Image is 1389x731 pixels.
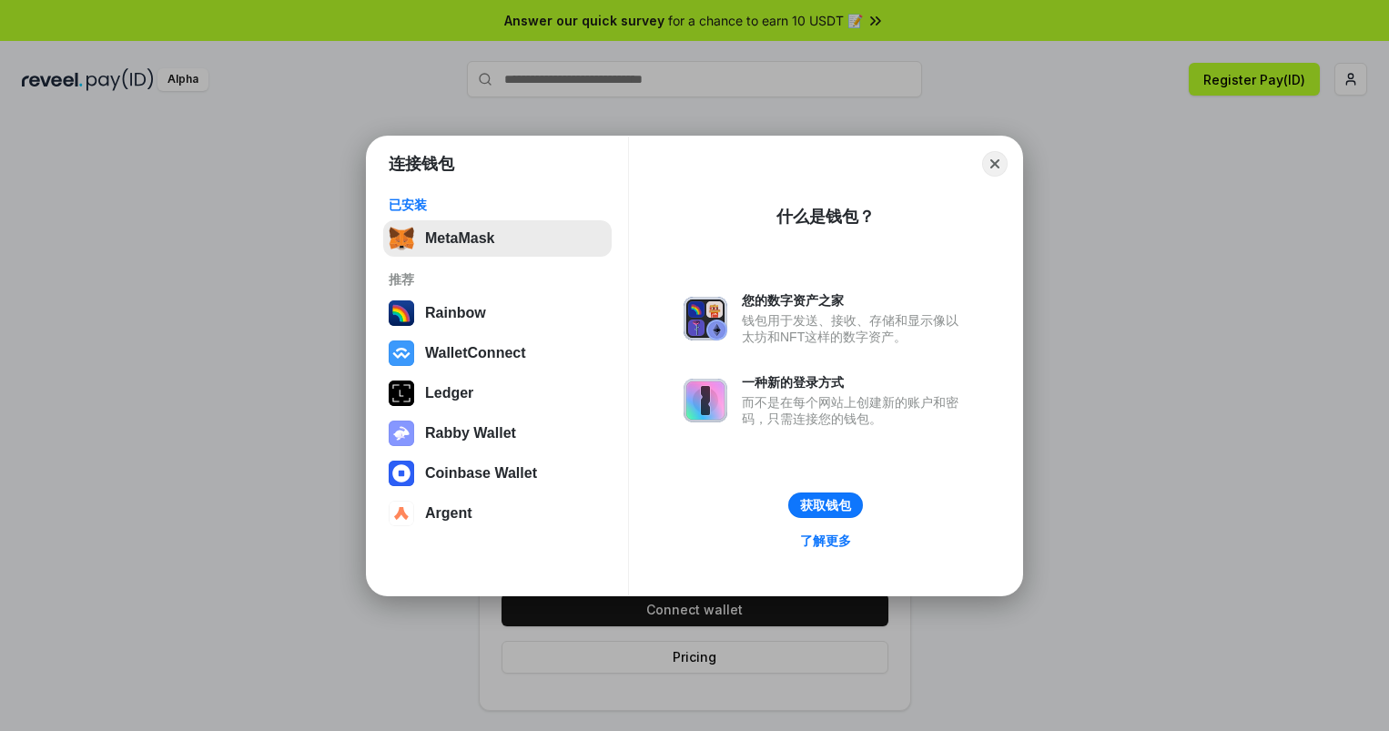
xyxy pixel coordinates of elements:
img: svg+xml,%3Csvg%20xmlns%3D%22http%3A%2F%2Fwww.w3.org%2F2000%2Fsvg%22%20fill%3D%22none%22%20viewBox... [389,421,414,446]
button: Coinbase Wallet [383,455,612,492]
button: Rainbow [383,295,612,331]
button: Rabby Wallet [383,415,612,452]
img: svg+xml,%3Csvg%20xmlns%3D%22http%3A%2F%2Fwww.w3.org%2F2000%2Fsvg%22%20fill%3D%22none%22%20viewBox... [684,297,727,340]
div: Coinbase Wallet [425,465,537,482]
img: svg+xml,%3Csvg%20width%3D%2228%22%20height%3D%2228%22%20viewBox%3D%220%200%2028%2028%22%20fill%3D... [389,340,414,366]
div: Rainbow [425,305,486,321]
div: 而不是在每个网站上创建新的账户和密码，只需连接您的钱包。 [742,394,968,427]
div: WalletConnect [425,345,526,361]
div: Rabby Wallet [425,425,516,442]
div: Ledger [425,385,473,401]
button: Argent [383,495,612,532]
img: svg+xml,%3Csvg%20width%3D%2228%22%20height%3D%2228%22%20viewBox%3D%220%200%2028%2028%22%20fill%3D... [389,461,414,486]
div: 一种新的登录方式 [742,374,968,391]
button: 获取钱包 [788,492,863,518]
div: 获取钱包 [800,497,851,513]
div: 了解更多 [800,533,851,549]
img: svg+xml,%3Csvg%20fill%3D%22none%22%20height%3D%2233%22%20viewBox%3D%220%200%2035%2033%22%20width%... [389,226,414,251]
div: Argent [425,505,472,522]
img: svg+xml,%3Csvg%20xmlns%3D%22http%3A%2F%2Fwww.w3.org%2F2000%2Fsvg%22%20width%3D%2228%22%20height%3... [389,381,414,406]
img: svg+xml,%3Csvg%20width%3D%2228%22%20height%3D%2228%22%20viewBox%3D%220%200%2028%2028%22%20fill%3D... [389,501,414,526]
div: 钱包用于发送、接收、存储和显示像以太坊和NFT这样的数字资产。 [742,312,968,345]
button: Ledger [383,375,612,411]
button: WalletConnect [383,335,612,371]
a: 了解更多 [789,529,862,553]
img: svg+xml,%3Csvg%20xmlns%3D%22http%3A%2F%2Fwww.w3.org%2F2000%2Fsvg%22%20fill%3D%22none%22%20viewBox... [684,379,727,422]
div: 您的数字资产之家 [742,292,968,309]
h1: 连接钱包 [389,153,454,175]
img: svg+xml,%3Csvg%20width%3D%22120%22%20height%3D%22120%22%20viewBox%3D%220%200%20120%20120%22%20fil... [389,300,414,326]
button: MetaMask [383,220,612,257]
div: MetaMask [425,230,494,247]
button: Close [982,151,1008,177]
div: 什么是钱包？ [776,206,875,228]
div: 已安装 [389,197,606,213]
div: 推荐 [389,271,606,288]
